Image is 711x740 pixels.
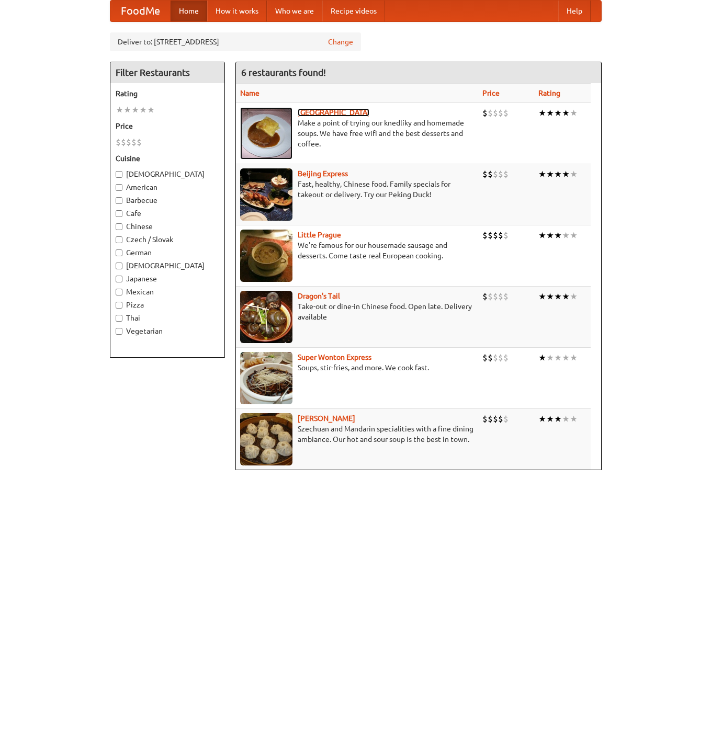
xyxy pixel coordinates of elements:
[116,136,121,148] li: $
[538,168,546,180] li: ★
[570,291,578,302] li: ★
[493,291,498,302] li: $
[488,168,493,180] li: $
[131,136,137,148] li: $
[503,352,509,363] li: $
[538,291,546,302] li: ★
[116,104,123,116] li: ★
[503,230,509,241] li: $
[110,1,171,21] a: FoodMe
[493,107,498,119] li: $
[116,274,219,284] label: Japanese
[116,234,219,245] label: Czech / Slovak
[131,104,139,116] li: ★
[241,67,326,77] ng-pluralize: 6 restaurants found!
[546,413,554,425] li: ★
[546,107,554,119] li: ★
[116,221,219,232] label: Chinese
[298,292,340,300] a: Dragon's Tail
[570,230,578,241] li: ★
[116,184,122,191] input: American
[546,352,554,363] li: ★
[503,107,509,119] li: $
[554,168,562,180] li: ★
[298,169,348,178] b: Beijing Express
[482,230,488,241] li: $
[546,230,554,241] li: ★
[240,301,475,322] p: Take-out or dine-in Chinese food. Open late. Delivery available
[562,230,570,241] li: ★
[562,413,570,425] li: ★
[498,230,503,241] li: $
[482,352,488,363] li: $
[503,168,509,180] li: $
[562,168,570,180] li: ★
[240,291,292,343] img: dragon.jpg
[116,197,122,204] input: Barbecue
[482,413,488,425] li: $
[240,424,475,445] p: Szechuan and Mandarin specialities with a fine dining ambiance. Our hot and sour soup is the best...
[554,291,562,302] li: ★
[482,107,488,119] li: $
[116,287,219,297] label: Mexican
[116,171,122,178] input: [DEMOGRAPHIC_DATA]
[298,353,371,361] b: Super Wonton Express
[240,107,292,160] img: czechpoint.jpg
[240,352,292,404] img: superwonton.jpg
[322,1,385,21] a: Recipe videos
[116,302,122,309] input: Pizza
[493,230,498,241] li: $
[298,231,341,239] a: Little Prague
[137,136,142,148] li: $
[240,179,475,200] p: Fast, healthy, Chinese food. Family specials for takeout or delivery. Try our Peking Duck!
[116,260,219,271] label: [DEMOGRAPHIC_DATA]
[123,104,131,116] li: ★
[493,168,498,180] li: $
[267,1,322,21] a: Who we are
[116,313,219,323] label: Thai
[116,326,219,336] label: Vegetarian
[116,249,122,256] input: German
[562,291,570,302] li: ★
[498,352,503,363] li: $
[562,352,570,363] li: ★
[488,413,493,425] li: $
[116,236,122,243] input: Czech / Slovak
[498,291,503,302] li: $
[538,230,546,241] li: ★
[240,362,475,373] p: Soups, stir-fries, and more. We cook fast.
[488,107,493,119] li: $
[546,168,554,180] li: ★
[570,168,578,180] li: ★
[116,121,219,131] h5: Price
[554,413,562,425] li: ★
[240,413,292,465] img: shandong.jpg
[110,32,361,51] div: Deliver to: [STREET_ADDRESS]
[298,414,355,423] a: [PERSON_NAME]
[538,89,560,97] a: Rating
[498,413,503,425] li: $
[328,37,353,47] a: Change
[116,263,122,269] input: [DEMOGRAPHIC_DATA]
[570,352,578,363] li: ★
[554,107,562,119] li: ★
[116,182,219,192] label: American
[121,136,126,148] li: $
[538,413,546,425] li: ★
[488,352,493,363] li: $
[570,413,578,425] li: ★
[482,89,500,97] a: Price
[240,118,475,149] p: Make a point of trying our knedlíky and homemade soups. We have free wifi and the best desserts a...
[110,62,224,83] h4: Filter Restaurants
[498,107,503,119] li: $
[482,168,488,180] li: $
[538,352,546,363] li: ★
[240,230,292,282] img: littleprague.jpg
[498,168,503,180] li: $
[171,1,207,21] a: Home
[570,107,578,119] li: ★
[298,108,369,117] a: [GEOGRAPHIC_DATA]
[493,352,498,363] li: $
